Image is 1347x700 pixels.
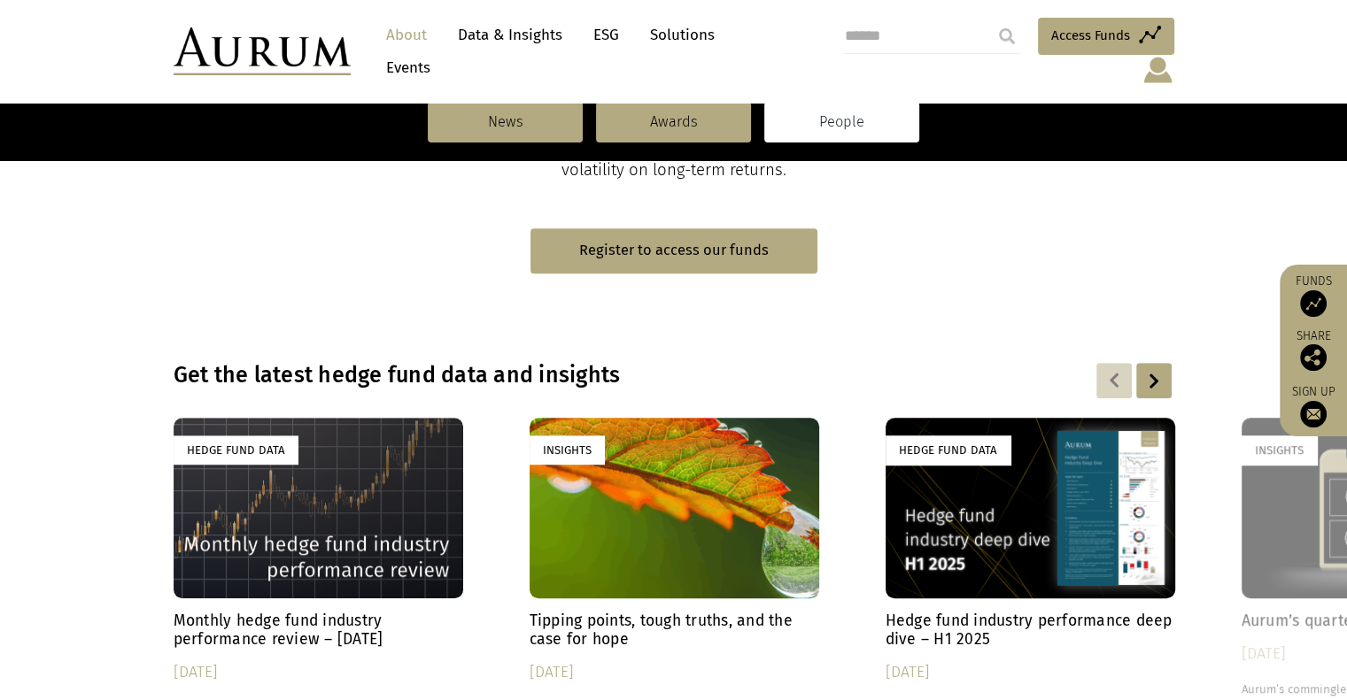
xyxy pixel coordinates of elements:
[886,612,1175,649] h4: Hedge fund industry performance deep dive – H1 2025
[174,612,463,649] h4: Monthly hedge fund industry performance review – [DATE]
[377,51,430,84] a: Events
[530,228,817,273] a: Register to access our funds
[596,102,751,142] a: Awards
[530,435,605,465] div: Insights
[377,19,436,51] a: About
[989,19,1025,54] input: Submit
[1242,435,1317,465] div: Insights
[174,435,298,465] div: Hedge Fund Data
[1289,330,1338,371] div: Share
[1289,384,1338,427] a: Sign up
[1038,18,1174,55] a: Access Funds
[174,660,463,685] div: [DATE]
[1300,344,1327,371] img: Share this post
[1300,401,1327,427] img: Sign up to our newsletter
[1289,273,1338,317] a: Funds
[182,81,1165,180] span: Investing our clients’ capital alongside our own since [DATE] across multiple market cycles. Auru...
[428,102,583,142] a: News
[174,362,946,388] h3: Get the latest hedge fund data and insights
[886,435,1010,465] div: Hedge Fund Data
[1051,25,1130,46] span: Access Funds
[449,19,571,51] a: Data & Insights
[764,102,919,142] a: People
[886,660,1175,685] div: [DATE]
[174,27,351,75] img: Aurum
[641,19,724,51] a: Solutions
[530,612,819,649] h4: Tipping points, tough truths, and the case for hope
[1142,55,1174,85] img: account-icon.svg
[1300,290,1327,317] img: Access Funds
[584,19,628,51] a: ESG
[530,660,819,685] div: [DATE]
